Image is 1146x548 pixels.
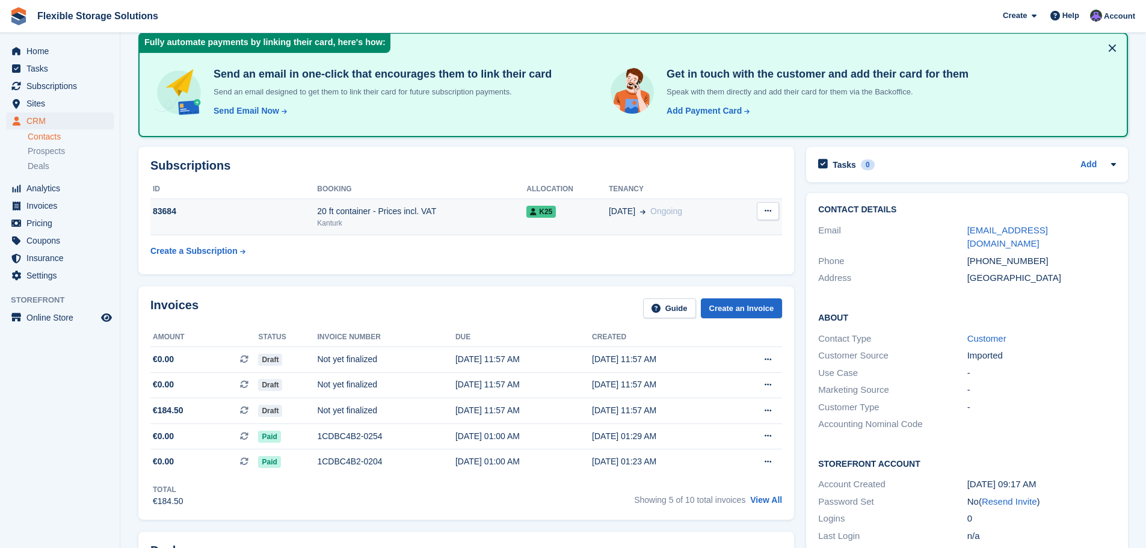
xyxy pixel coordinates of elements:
a: menu [6,250,114,266]
th: Amount [150,328,258,347]
h4: Send an email in one-click that encourages them to link their card [209,67,552,81]
div: Email [818,224,967,251]
h4: Get in touch with the customer and add their card for them [662,67,969,81]
a: Prospects [28,145,114,158]
span: €0.00 [153,455,174,468]
th: ID [150,180,317,199]
div: - [967,401,1116,414]
span: €0.00 [153,353,174,366]
h2: Tasks [833,159,856,170]
h2: Subscriptions [150,159,782,173]
div: 20 ft container - Prices incl. VAT [317,205,526,218]
a: Add Payment Card [662,105,751,117]
a: Flexible Storage Solutions [32,6,163,26]
span: Settings [26,267,99,284]
div: [PHONE_NUMBER] [967,254,1116,268]
span: Account [1104,10,1135,22]
div: €184.50 [153,495,183,508]
th: Status [258,328,317,347]
h2: Storefront Account [818,457,1116,469]
img: send-email-b5881ef4c8f827a638e46e229e590028c7e36e3a6c99d2365469aff88783de13.svg [154,67,204,117]
span: Coupons [26,232,99,249]
p: Speak with them directly and add their card for them via the Backoffice. [662,86,969,98]
div: [DATE] 11:57 AM [455,378,592,391]
h2: About [818,311,1116,323]
div: [DATE] 01:23 AM [592,455,729,468]
th: Tenancy [609,180,738,199]
span: Draft [258,354,282,366]
a: Guide [643,298,696,318]
div: 1CDBC4B2-0254 [317,430,455,443]
a: menu [6,309,114,326]
span: Analytics [26,180,99,197]
a: menu [6,232,114,249]
a: menu [6,197,114,214]
span: Tasks [26,60,99,77]
span: €0.00 [153,378,174,391]
a: Create an Invoice [701,298,783,318]
div: Total [153,484,183,495]
div: No [967,495,1116,509]
div: [DATE] 11:57 AM [592,404,729,417]
a: menu [6,215,114,232]
span: Deals [28,161,49,172]
a: Create a Subscription [150,240,245,262]
span: Storefront [11,294,120,306]
span: Create [1003,10,1027,22]
div: Send Email Now [214,105,279,117]
div: [DATE] 01:00 AM [455,455,592,468]
span: K25 [526,206,556,218]
a: Contacts [28,131,114,143]
div: 83684 [150,205,317,218]
span: Subscriptions [26,78,99,94]
a: menu [6,43,114,60]
div: [DATE] 11:57 AM [455,353,592,366]
span: Paid [258,431,280,443]
h2: Invoices [150,298,199,318]
span: Sites [26,95,99,112]
span: Prospects [28,146,65,157]
div: - [967,366,1116,380]
a: Add [1080,158,1097,172]
div: [DATE] 09:17 AM [967,478,1116,491]
div: [DATE] 11:57 AM [592,353,729,366]
span: Pricing [26,215,99,232]
a: menu [6,112,114,129]
th: Booking [317,180,526,199]
div: Account Created [818,478,967,491]
a: Deals [28,160,114,173]
p: Send an email designed to get them to link their card for future subscription payments. [209,86,552,98]
span: Paid [258,456,280,468]
span: Online Store [26,309,99,326]
div: 0 [967,512,1116,526]
h2: Contact Details [818,205,1116,215]
a: Resend Invite [982,496,1037,506]
span: Help [1062,10,1079,22]
a: menu [6,180,114,197]
span: Ongoing [650,206,682,216]
div: [DATE] 11:57 AM [592,378,729,391]
div: Accounting Nominal Code [818,417,967,431]
div: Kanturk [317,218,526,229]
div: Not yet finalized [317,404,455,417]
div: Add Payment Card [667,105,742,117]
th: Invoice number [317,328,455,347]
th: Allocation [526,180,609,199]
div: Last Login [818,529,967,543]
div: Use Case [818,366,967,380]
span: Draft [258,405,282,417]
div: [DATE] 01:00 AM [455,430,592,443]
a: Preview store [99,310,114,325]
div: [GEOGRAPHIC_DATA] [967,271,1116,285]
div: Phone [818,254,967,268]
span: Showing 5 of 10 total invoices [634,495,745,505]
span: CRM [26,112,99,129]
img: stora-icon-8386f47178a22dfd0bd8f6a31ec36ba5ce8667c1dd55bd0f319d3a0aa187defe.svg [10,7,28,25]
div: Marketing Source [818,383,967,397]
div: 1CDBC4B2-0204 [317,455,455,468]
a: menu [6,267,114,284]
span: €184.50 [153,404,183,417]
a: [EMAIL_ADDRESS][DOMAIN_NAME] [967,225,1048,249]
span: Invoices [26,197,99,214]
div: Logins [818,512,967,526]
